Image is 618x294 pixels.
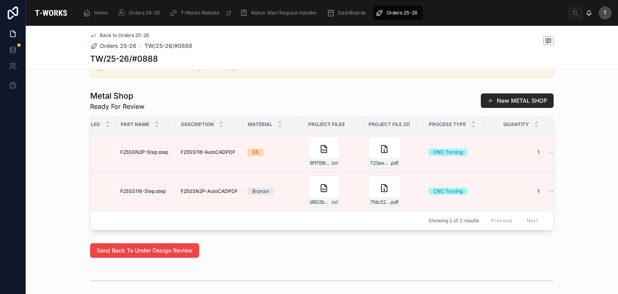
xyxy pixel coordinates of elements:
span: 723aed15-d84c-495a-9b88-75cd9ff93c4e-F25SS116-AutoCADPDF [370,160,390,166]
a: Home [80,6,113,20]
div: scrollable content [76,4,568,22]
span: Maker Mart Request Handler [251,10,317,16]
a: Orders 25-26 [90,42,136,50]
a: Back to Orders 25-26 [90,32,149,39]
a: T-Works Website [167,6,236,20]
button: Send Back To Under Design Review [90,243,199,258]
div: CNC Turning [433,188,463,195]
span: .txt [331,199,338,205]
h1: TW/25-26/#0888 [90,53,158,64]
span: F25SSN2P-Step.step [120,149,168,155]
span: 7fdc52ba-653f-47ae-853a-ed50b187d2de-F25SSN2P-AutoCADPDF [370,199,390,205]
span: 1 [489,188,540,195]
span: Quantity [503,121,529,128]
span: DashBoards [338,10,366,16]
h5: Make sure to add this Order to a Project if the project exists and is Active [107,65,547,70]
span: Back to Orders 25-26 [100,32,149,39]
div: Bronze [252,188,269,195]
h1: Metal Shop [90,90,144,101]
a: Orders 24-25 [115,6,165,20]
span: F25SS116-Step.step [120,188,166,195]
span: Ready For Review [90,101,144,111]
span: Send Back To Under Design Review [97,246,193,255]
span: .txt [331,160,338,166]
button: New METAL SHOP [481,93,554,108]
span: -- [549,188,554,195]
img: App logo [32,6,70,19]
span: T [604,10,607,16]
span: Showing 2 of 2 results [428,217,479,224]
div: SS [252,149,259,156]
span: 1 [489,149,540,155]
a: DashBoards [324,6,371,20]
span: .pdf [390,199,398,205]
a: Maker Mart Request Handler [237,6,323,20]
span: Process Type [429,121,466,128]
span: T-Works Website [181,10,219,16]
a: TW/25-26/#0888 [144,42,192,50]
span: 9f1f1980-844c-4e29-a201-a2d3bc27647c-F25SS116-Step [310,160,331,166]
span: Description [181,121,214,128]
span: -- [549,149,554,155]
span: .pdf [390,160,398,166]
span: Part Name [121,121,149,128]
span: Home [94,10,108,16]
span: Orders 25-26 [387,10,417,16]
span: d902b93d-90fb-471b-b4ce-f731744fcc08-F25SSN2P-Step [310,199,331,205]
a: Orders 25-26 [373,6,423,20]
span: Project Files [308,121,345,128]
span: Project File 2D [369,121,410,128]
span: Material [248,121,272,128]
div: CNC Turning [433,149,463,156]
span: F25SS116-AutoCADPDF [181,149,235,155]
span: F25SSN2P-AutoCADPDF [181,188,238,195]
span: Orders 24-25 [129,10,160,16]
span: Orders 25-26 [100,42,136,50]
